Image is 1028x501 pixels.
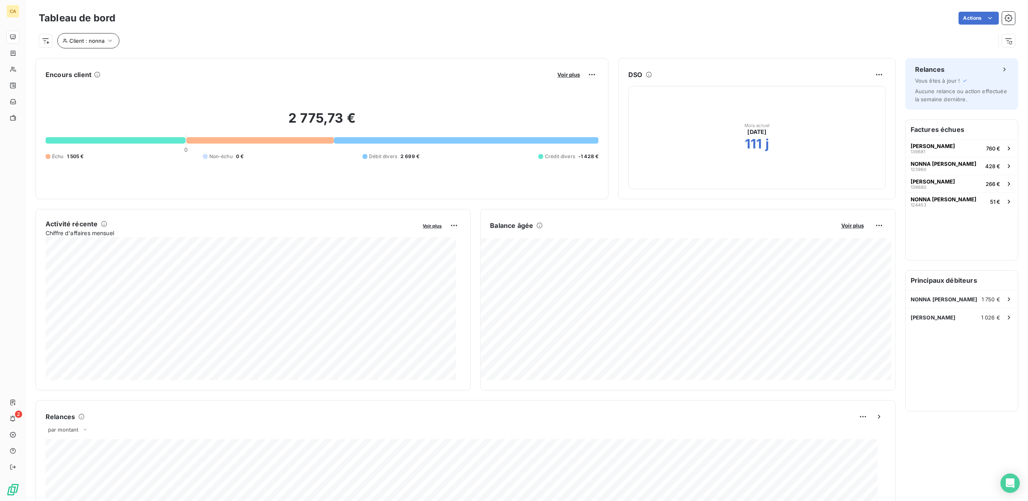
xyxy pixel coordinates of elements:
[745,136,762,152] h2: 111
[765,136,769,152] h2: j
[841,222,864,229] span: Voir plus
[57,33,119,48] button: Client : nonna
[911,185,926,190] span: 139680
[906,192,1018,210] button: NONNA [PERSON_NAME]12445351 €
[748,128,767,136] span: [DATE]
[46,412,75,422] h6: Relances
[911,167,926,172] span: 123960
[986,145,1000,152] span: 760 €
[52,153,64,160] span: Échu
[981,314,1000,321] span: 1 026 €
[744,123,770,128] span: Mois actuel
[423,223,442,229] span: Voir plus
[48,426,79,433] span: par montant
[67,153,84,160] span: 1 505 €
[906,139,1018,157] button: [PERSON_NAME]139681760 €
[545,153,575,160] span: Crédit divers
[906,120,1018,139] h6: Factures échues
[959,12,999,25] button: Actions
[369,153,397,160] span: Débit divers
[15,411,22,418] span: 2
[911,149,925,154] span: 139681
[490,221,534,230] h6: Balance âgée
[421,222,444,229] button: Voir plus
[990,198,1000,205] span: 51 €
[911,296,978,303] span: NONNA [PERSON_NAME]
[1001,474,1020,493] div: Open Intercom Messenger
[46,110,598,134] h2: 2 775,73 €
[69,38,104,44] span: Client : nonna
[915,65,945,74] h6: Relances
[982,296,1000,303] span: 1 750 €
[839,222,866,229] button: Voir plus
[911,314,956,321] span: [PERSON_NAME]
[209,153,233,160] span: Non-échu
[911,143,955,149] span: [PERSON_NAME]
[915,77,960,84] span: Vous êtes à jour !
[628,70,642,79] h6: DSO
[911,202,926,207] span: 124453
[578,153,598,160] span: -1 428 €
[400,153,419,160] span: 2 699 €
[915,88,1007,102] span: Aucune relance ou action effectuée la semaine dernière.
[986,181,1000,187] span: 266 €
[906,175,1018,192] button: [PERSON_NAME]139680266 €
[911,196,976,202] span: NONNA [PERSON_NAME]
[557,71,580,78] span: Voir plus
[46,219,98,229] h6: Activité récente
[911,178,955,185] span: [PERSON_NAME]
[184,146,188,153] span: 0
[906,157,1018,175] button: NONNA [PERSON_NAME]123960428 €
[985,163,1000,169] span: 428 €
[6,483,19,496] img: Logo LeanPay
[236,153,244,160] span: 0 €
[911,161,976,167] span: NONNA [PERSON_NAME]
[46,229,417,237] span: Chiffre d'affaires mensuel
[906,271,1018,290] h6: Principaux débiteurs
[39,11,115,25] h3: Tableau de bord
[46,70,92,79] h6: Encours client
[6,5,19,18] div: CA
[555,71,582,78] button: Voir plus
